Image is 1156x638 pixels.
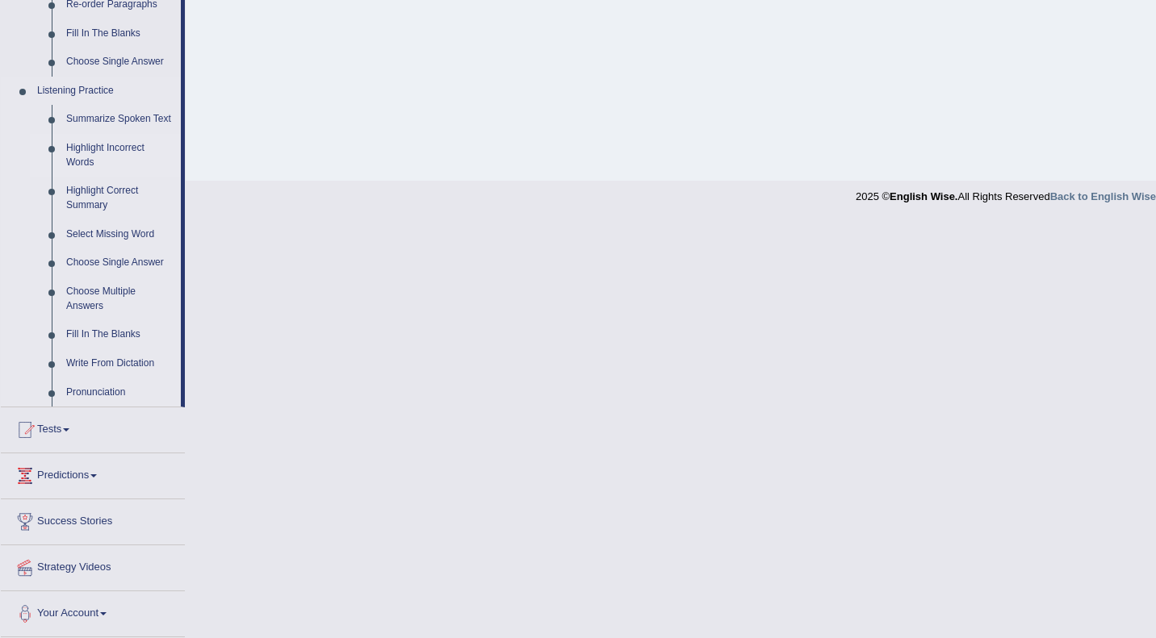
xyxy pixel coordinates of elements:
[59,134,181,177] a: Highlight Incorrect Words
[30,77,181,106] a: Listening Practice
[1,591,185,632] a: Your Account
[1,545,185,586] a: Strategy Videos
[1,453,185,494] a: Predictions
[890,190,957,202] strong: English Wise.
[59,19,181,48] a: Fill In The Blanks
[59,349,181,378] a: Write From Dictation
[1050,190,1156,202] a: Back to English Wise
[59,177,181,219] a: Highlight Correct Summary
[59,320,181,349] a: Fill In The Blanks
[59,378,181,407] a: Pronunciation
[59,220,181,249] a: Select Missing Word
[59,248,181,277] a: Choose Single Answer
[59,105,181,134] a: Summarize Spoken Text
[59,277,181,320] a: Choose Multiple Answers
[1,407,185,448] a: Tests
[856,181,1156,204] div: 2025 © All Rights Reserved
[59,48,181,77] a: Choose Single Answer
[1,499,185,540] a: Success Stories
